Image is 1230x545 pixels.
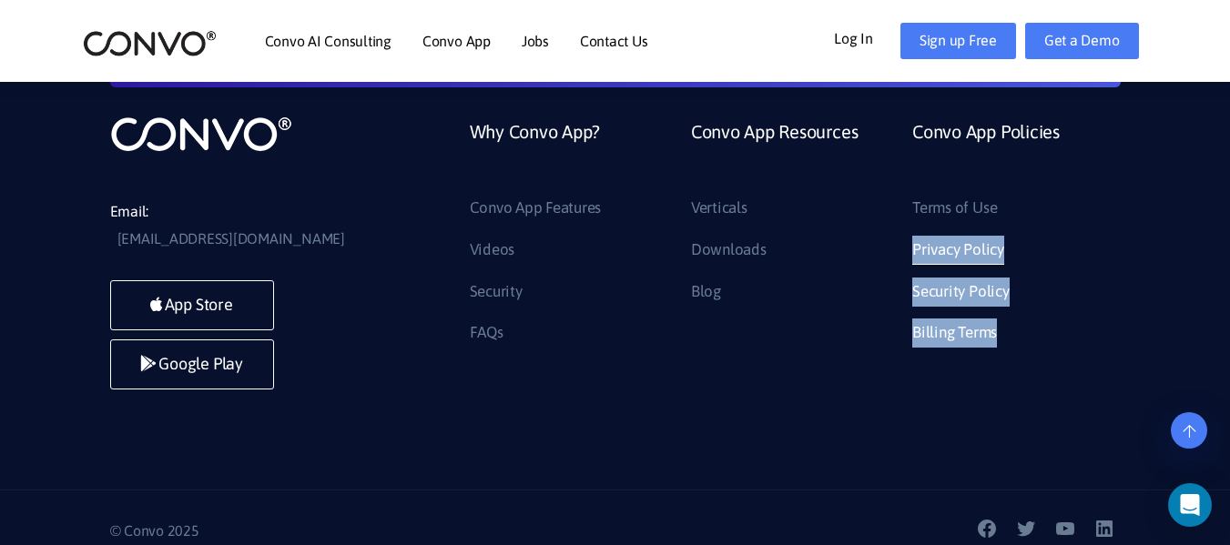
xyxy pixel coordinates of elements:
[470,278,523,307] a: Security
[110,115,292,153] img: logo_not_found
[691,278,721,307] a: Blog
[456,115,1121,360] div: Footer
[1168,483,1212,527] div: Open Intercom Messenger
[110,339,274,389] a: Google Play
[691,236,767,265] a: Downloads
[110,518,602,545] p: © Convo 2025
[110,198,383,253] li: Email:
[470,194,602,223] a: Convo App Features
[110,280,274,330] a: App Store
[691,115,858,194] a: Convo App Resources
[470,115,601,194] a: Why Convo App?
[912,115,1060,194] a: Convo App Policies
[912,236,1004,265] a: Privacy Policy
[912,278,1009,307] a: Security Policy
[691,194,747,223] a: Verticals
[470,236,515,265] a: Videos
[912,318,997,348] a: Billing Terms
[117,226,345,253] a: [EMAIL_ADDRESS][DOMAIN_NAME]
[470,318,503,348] a: FAQs
[912,194,997,223] a: Terms of Use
